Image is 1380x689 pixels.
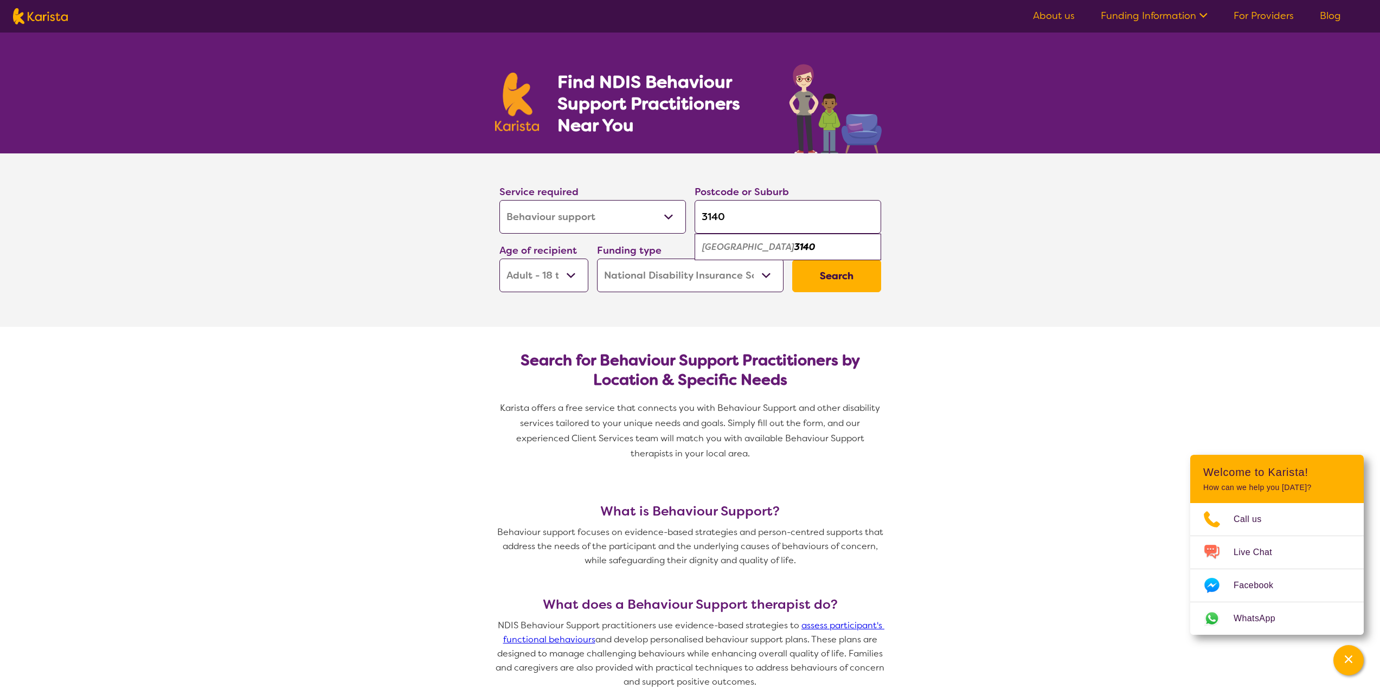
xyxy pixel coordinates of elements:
h3: What does a Behaviour Support therapist do? [495,597,885,612]
h1: Find NDIS Behaviour Support Practitioners Near You [557,71,767,136]
a: Web link opens in a new tab. [1190,602,1364,635]
a: Funding Information [1101,9,1208,22]
button: Channel Menu [1333,645,1364,675]
span: Call us [1234,511,1275,527]
label: Funding type [597,244,662,257]
p: Behaviour support focuses on evidence-based strategies and person-centred supports that address t... [495,525,885,568]
span: Facebook [1234,577,1286,594]
h2: Search for Behaviour Support Practitioners by Location & Specific Needs [508,351,872,390]
a: For Providers [1234,9,1294,22]
h3: What is Behaviour Support? [495,504,885,519]
img: behaviour-support [786,59,885,153]
p: How can we help you [DATE]? [1203,483,1351,492]
p: Karista offers a free service that connects you with Behaviour Support and other disability servi... [495,401,885,461]
a: Blog [1320,9,1341,22]
img: Karista logo [495,73,540,131]
em: [GEOGRAPHIC_DATA] [702,241,794,253]
div: Lilydale 3140 [700,237,876,257]
button: Search [792,260,881,292]
span: Live Chat [1234,544,1285,561]
input: Type [695,200,881,234]
a: About us [1033,9,1075,22]
ul: Choose channel [1190,503,1364,635]
span: WhatsApp [1234,610,1288,627]
em: 3140 [794,241,815,253]
h2: Welcome to Karista! [1203,466,1351,479]
p: NDIS Behaviour Support practitioners use evidence-based strategies to and develop personalised be... [495,619,885,689]
label: Postcode or Suburb [695,185,789,198]
label: Service required [499,185,579,198]
img: Karista logo [13,8,68,24]
div: Channel Menu [1190,455,1364,635]
label: Age of recipient [499,244,577,257]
